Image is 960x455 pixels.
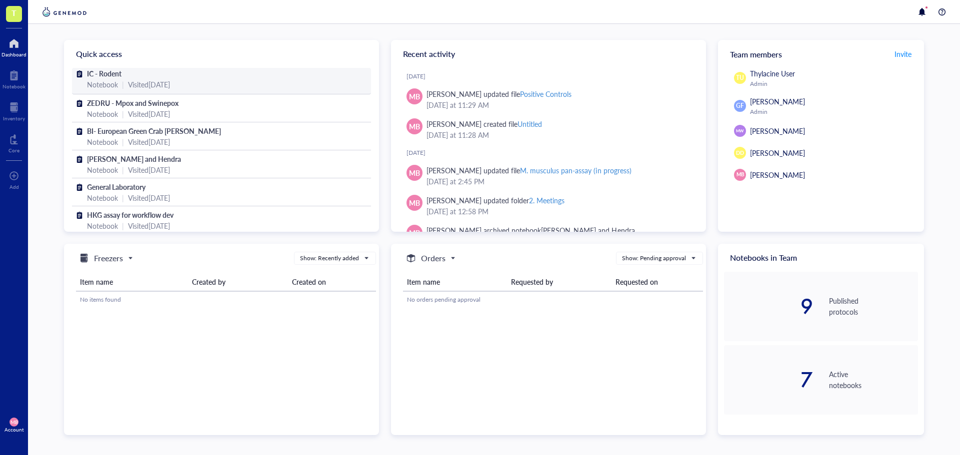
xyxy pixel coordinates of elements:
div: No items found [80,295,372,304]
div: Notebook [87,192,118,203]
a: Core [8,131,19,153]
span: MB [409,121,420,132]
div: | [122,79,124,90]
div: Visited [DATE] [128,79,170,90]
th: Requested by [507,273,611,291]
div: Visited [DATE] [128,136,170,147]
th: Requested on [611,273,703,291]
span: TU [736,73,744,82]
div: [PERSON_NAME] updated file [426,88,571,99]
div: 7 [724,370,813,390]
span: ZEDRU - Mpox and Swinepox [87,98,178,108]
a: MB[PERSON_NAME] created fileUntitled[DATE] at 11:28 AM [399,114,698,144]
div: [PERSON_NAME] created file [426,118,542,129]
div: Recent activity [391,40,706,68]
span: [PERSON_NAME] [750,148,805,158]
span: [PERSON_NAME] [750,96,805,106]
a: MB[PERSON_NAME] updated folder2. Meetings[DATE] at 12:58 PM [399,191,698,221]
div: [DATE] at 11:29 AM [426,99,690,110]
div: Team members [718,40,924,68]
span: [PERSON_NAME] [750,170,805,180]
span: MB [409,197,420,208]
div: Visited [DATE] [128,164,170,175]
div: Visited [DATE] [128,192,170,203]
div: Notebook [87,136,118,147]
div: Admin [750,80,914,88]
th: Item name [76,273,188,291]
div: Inventory [3,115,25,121]
div: [DATE] at 11:28 AM [426,129,690,140]
div: Positive Controls [520,89,571,99]
div: Notebook [2,83,25,89]
div: 2. Meetings [529,195,564,205]
div: Notebooks in Team [718,244,924,272]
div: Dashboard [1,51,26,57]
div: | [122,136,124,147]
div: Core [8,147,19,153]
div: | [122,108,124,119]
div: Show: Pending approval [622,254,686,263]
th: Created on [288,273,376,291]
img: genemod-logo [40,6,89,18]
span: MB [10,419,18,425]
div: | [122,164,124,175]
span: IC - Rodent [87,68,121,78]
div: Add [9,184,19,190]
div: Published protocols [829,295,918,317]
span: MB [736,171,744,178]
div: M. musculus pan-assay (in progress) [520,165,631,175]
span: GF [736,101,744,110]
div: Visited [DATE] [128,220,170,231]
a: Dashboard [1,35,26,57]
div: Admin [750,108,914,116]
span: [PERSON_NAME] and Hendra [87,154,181,164]
div: Notebook [87,108,118,119]
span: DD [736,149,744,157]
div: Quick access [64,40,379,68]
a: Notebook [2,67,25,89]
h5: Orders [421,252,445,264]
div: Active notebooks [829,369,918,391]
span: HKG assay for workflow dev [87,210,173,220]
div: [PERSON_NAME] updated file [426,165,631,176]
button: Invite [894,46,912,62]
div: Show: Recently added [300,254,359,263]
div: [PERSON_NAME] updated folder [426,195,564,206]
span: MB [409,91,420,102]
div: Notebook [87,164,118,175]
div: [DATE] at 2:45 PM [426,176,690,187]
a: MB[PERSON_NAME] updated fileM. musculus pan-assay (in progress)[DATE] at 2:45 PM [399,161,698,191]
div: [DATE] at 12:58 PM [426,206,690,217]
h5: Freezers [94,252,123,264]
div: 9 [724,296,813,316]
div: Account [4,427,24,433]
div: No orders pending approval [407,295,699,304]
span: T [11,6,16,19]
span: BI- European Green Crab [PERSON_NAME] [87,126,221,136]
span: MW [736,128,744,134]
div: [DATE] [406,149,698,157]
th: Created by [188,273,288,291]
div: Visited [DATE] [128,108,170,119]
div: | [122,220,124,231]
div: Untitled [517,119,542,129]
span: Invite [894,49,911,59]
span: MB [409,167,420,178]
th: Item name [403,273,507,291]
a: Inventory [3,99,25,121]
div: | [122,192,124,203]
span: Thylacine User [750,68,795,78]
div: [DATE] [406,72,698,80]
div: Notebook [87,79,118,90]
span: [PERSON_NAME] [750,126,805,136]
div: Notebook [87,220,118,231]
a: MB[PERSON_NAME] updated filePositive Controls[DATE] at 11:29 AM [399,84,698,114]
span: General Laboratory [87,182,145,192]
